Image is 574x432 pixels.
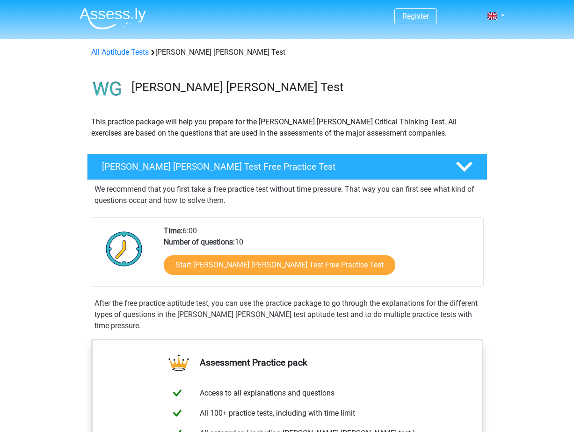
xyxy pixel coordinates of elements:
[87,69,127,109] img: watson glaser test
[164,238,235,246] b: Number of questions:
[402,12,429,21] a: Register
[91,116,483,139] p: This practice package will help you prepare for the [PERSON_NAME] [PERSON_NAME] Critical Thinking...
[94,184,480,206] p: We recommend that you first take a free practice test without time pressure. That way you can fir...
[87,47,487,58] div: [PERSON_NAME] [PERSON_NAME] Test
[131,80,480,94] h3: [PERSON_NAME] [PERSON_NAME] Test
[83,154,491,180] a: [PERSON_NAME] [PERSON_NAME] Test Free Practice Test
[91,48,149,57] a: All Aptitude Tests
[164,226,182,235] b: Time:
[101,225,148,272] img: Clock
[91,298,484,331] div: After the free practice aptitude test, you can use the practice package to go through the explana...
[102,161,441,172] h4: [PERSON_NAME] [PERSON_NAME] Test Free Practice Test
[157,225,483,286] div: 6:00 10
[164,255,395,275] a: Start [PERSON_NAME] [PERSON_NAME] Test Free Practice Test
[80,7,146,29] img: Assessly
